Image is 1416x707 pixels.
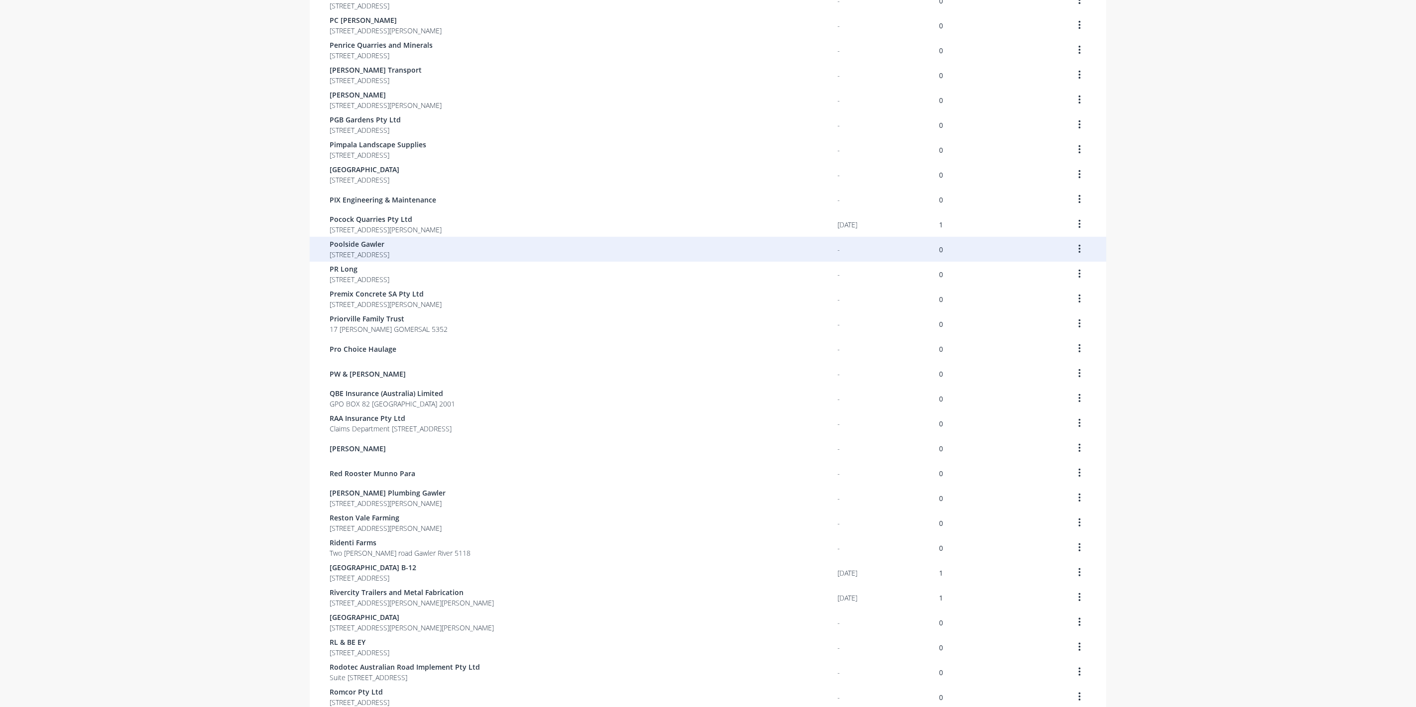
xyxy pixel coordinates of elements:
[837,667,840,678] div: -
[939,219,943,230] div: 1
[330,598,494,608] span: [STREET_ADDRESS][PERSON_NAME][PERSON_NAME]
[939,642,943,653] div: 0
[939,145,943,155] div: 0
[939,568,943,578] div: 1
[330,537,471,548] span: Ridenti Farms
[837,692,840,703] div: -
[330,40,433,50] span: Penrice Quarries and Minerals
[837,344,840,354] div: -
[939,418,943,429] div: 0
[330,548,471,558] span: Two [PERSON_NAME] road Gawler River 5118
[939,95,943,105] div: 0
[330,443,386,454] span: [PERSON_NAME]
[837,468,840,479] div: -
[939,120,943,130] div: 0
[330,324,448,334] span: 17 [PERSON_NAME] GOMERSAL 5352
[939,543,943,553] div: 0
[330,468,415,479] span: Red Rooster Munno Para
[939,20,943,31] div: 0
[330,139,426,150] span: Pimpala Landscape Supplies
[939,593,943,603] div: 1
[837,45,840,56] div: -
[837,543,840,553] div: -
[330,264,389,274] span: PR Long
[330,65,422,75] span: [PERSON_NAME] Transport
[837,244,840,255] div: -
[837,418,840,429] div: -
[837,195,840,205] div: -
[939,443,943,454] div: 0
[330,498,446,508] span: [STREET_ADDRESS][PERSON_NAME]
[837,568,857,578] div: [DATE]
[939,70,943,81] div: 0
[939,294,943,304] div: 0
[837,120,840,130] div: -
[330,423,452,434] span: Claims Department [STREET_ADDRESS]
[330,249,389,260] span: [STREET_ADDRESS]
[939,269,943,280] div: 0
[939,244,943,255] div: 0
[330,150,426,160] span: [STREET_ADDRESS]
[837,617,840,628] div: -
[837,170,840,180] div: -
[330,573,416,583] span: [STREET_ADDRESS]
[837,145,840,155] div: -
[330,622,494,633] span: [STREET_ADDRESS][PERSON_NAME][PERSON_NAME]
[837,394,840,404] div: -
[939,468,943,479] div: 0
[837,518,840,528] div: -
[330,214,442,224] span: Pocock Quarries Pty Ltd
[330,687,389,697] span: Romcor Pty Ltd
[837,269,840,280] div: -
[939,319,943,329] div: 0
[837,20,840,31] div: -
[330,239,389,249] span: Poolside Gawler
[330,25,442,36] span: [STREET_ADDRESS][PERSON_NAME]
[330,637,389,647] span: RL & BE EY
[939,493,943,504] div: 0
[837,70,840,81] div: -
[939,45,943,56] div: 0
[330,175,399,185] span: [STREET_ADDRESS]
[330,369,406,379] span: PW & [PERSON_NAME]
[837,319,840,329] div: -
[330,344,396,354] span: Pro Choice Haulage
[330,75,422,86] span: [STREET_ADDRESS]
[939,195,943,205] div: 0
[939,394,943,404] div: 0
[330,523,442,533] span: [STREET_ADDRESS][PERSON_NAME]
[330,50,433,61] span: [STREET_ADDRESS]
[837,95,840,105] div: -
[330,313,448,324] span: Priorville Family Trust
[330,488,446,498] span: [PERSON_NAME] Plumbing Gawler
[837,593,857,603] div: [DATE]
[837,294,840,304] div: -
[330,224,442,235] span: [STREET_ADDRESS][PERSON_NAME]
[837,369,840,379] div: -
[837,493,840,504] div: -
[939,692,943,703] div: 0
[939,344,943,354] div: 0
[330,587,494,598] span: Rivercity Trailers and Metal Fabrication
[330,399,455,409] span: GPO BOX 82 [GEOGRAPHIC_DATA] 2001
[330,512,442,523] span: Reston Vale Farming
[939,667,943,678] div: 0
[330,612,494,622] span: [GEOGRAPHIC_DATA]
[330,413,452,423] span: RAA Insurance Pty Ltd
[330,90,442,100] span: [PERSON_NAME]
[330,0,437,11] span: [STREET_ADDRESS]
[330,289,442,299] span: Premix Concrete SA Pty Ltd
[330,125,401,135] span: [STREET_ADDRESS]
[837,642,840,653] div: -
[330,299,442,309] span: [STREET_ADDRESS][PERSON_NAME]
[330,100,442,110] span: [STREET_ADDRESS][PERSON_NAME]
[837,443,840,454] div: -
[939,617,943,628] div: 0
[330,647,389,658] span: [STREET_ADDRESS]
[330,672,480,683] span: Suite [STREET_ADDRESS]
[939,369,943,379] div: 0
[939,170,943,180] div: 0
[330,388,455,399] span: QBE Insurance (Australia) Limited
[330,562,416,573] span: [GEOGRAPHIC_DATA] B-12
[939,518,943,528] div: 0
